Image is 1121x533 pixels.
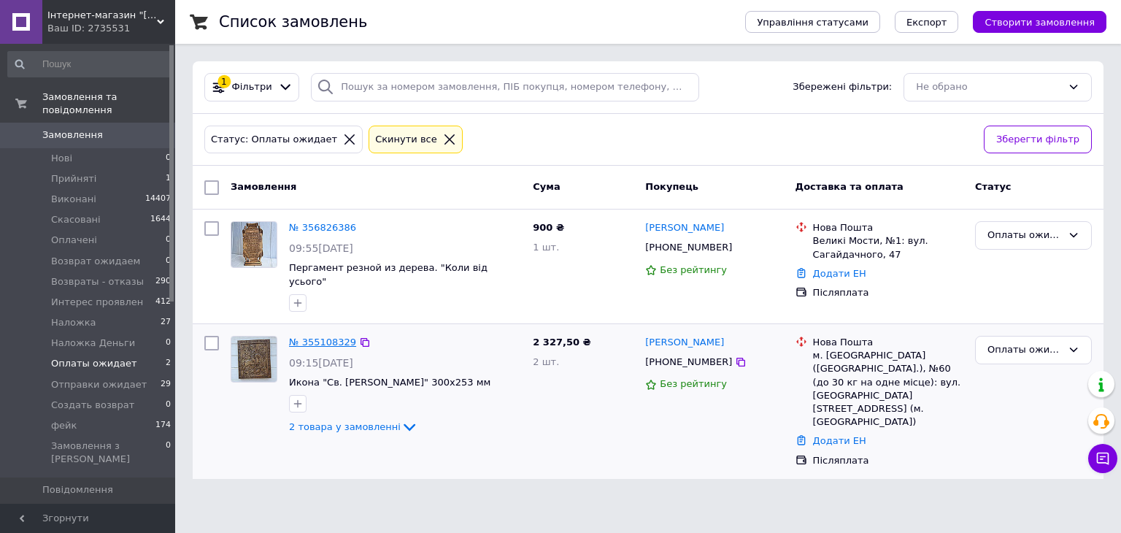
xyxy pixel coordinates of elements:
[895,11,959,33] button: Експорт
[289,337,356,348] a: № 355108329
[150,213,171,226] span: 1644
[42,483,113,496] span: Повідомлення
[166,172,171,185] span: 1
[208,132,340,147] div: Статус: Оплаты ожидает
[51,193,96,206] span: Виконані
[813,349,963,429] div: м. [GEOGRAPHIC_DATA] ([GEOGRAPHIC_DATA].), №60 (до 30 кг на одне місце): вул. [GEOGRAPHIC_DATA] [...
[645,181,698,192] span: Покупець
[813,336,963,349] div: Нова Пошта
[51,213,101,226] span: Скасовані
[906,17,947,28] span: Експорт
[289,421,401,432] span: 2 товара у замовленні
[42,91,175,117] span: Замовлення та повідомлення
[289,222,356,233] a: № 356826386
[51,275,144,288] span: Возвраты - отказы
[155,419,171,432] span: 174
[289,262,488,287] a: Пергамент резной из дерева. "Коли від усього"
[231,337,277,382] img: Фото товару
[996,132,1079,147] span: Зберегти фільтр
[166,440,171,466] span: 0
[813,221,963,234] div: Нова Пошта
[51,399,134,412] span: Создать возврат
[660,378,727,389] span: Без рейтингу
[166,399,171,412] span: 0
[813,435,866,446] a: Додати ЕН
[757,17,868,28] span: Управління статусами
[231,221,277,268] a: Фото товару
[51,378,147,391] span: Отправки ожидает
[645,356,732,367] span: [PHONE_NUMBER]
[813,268,866,279] a: Додати ЕН
[155,275,171,288] span: 290
[793,80,892,94] span: Збережені фільтри:
[796,181,904,192] span: Доставка та оплата
[987,342,1062,358] div: Оплаты ожидает
[984,126,1092,154] button: Зберегти фільтр
[289,242,353,254] span: 09:55[DATE]
[155,296,171,309] span: 412
[813,234,963,261] div: Великі Мости, №1: вул. Сагайдачного, 47
[51,172,96,185] span: Прийняті
[51,316,96,329] span: Наложка
[645,221,724,235] a: [PERSON_NAME]
[51,296,143,309] span: Интерес проявлен
[166,357,171,370] span: 2
[645,336,724,350] a: [PERSON_NAME]
[645,242,732,253] span: [PHONE_NUMBER]
[985,17,1095,28] span: Створити замовлення
[660,264,727,275] span: Без рейтингу
[47,22,175,35] div: Ваш ID: 2735531
[372,132,440,147] div: Cкинути все
[51,419,77,432] span: фейк
[958,16,1106,27] a: Створити замовлення
[51,357,137,370] span: Оплаты ожидает
[42,129,103,142] span: Замовлення
[533,181,560,192] span: Cума
[973,11,1106,33] button: Створити замовлення
[533,242,559,253] span: 1 шт.
[533,337,590,348] span: 2 327,50 ₴
[166,234,171,247] span: 0
[51,255,140,268] span: Возврат ожидаем
[51,152,72,165] span: Нові
[289,377,490,388] a: Икона "Св. [PERSON_NAME]" 300х253 мм
[51,337,135,350] span: Наложка Деньги
[975,181,1012,192] span: Статус
[166,152,171,165] span: 0
[166,337,171,350] span: 0
[916,80,1062,95] div: Не обрано
[145,193,171,206] span: 14407
[7,51,172,77] input: Пошук
[987,228,1062,243] div: Оплаты ожидает
[232,80,272,94] span: Фільтри
[161,378,171,391] span: 29
[813,454,963,467] div: Післяплата
[289,357,353,369] span: 09:15[DATE]
[217,75,231,88] div: 1
[745,11,880,33] button: Управління статусами
[533,222,564,233] span: 900 ₴
[1088,444,1117,473] button: Чат з покупцем
[219,13,367,31] h1: Список замовлень
[311,73,699,101] input: Пошук за номером замовлення, ПІБ покупця, номером телефону, Email, номером накладної
[161,316,171,329] span: 27
[813,286,963,299] div: Післяплата
[47,9,157,22] span: Інтернет-магазин "Atributlux.com.ua"
[533,356,559,367] span: 2 шт.
[166,255,171,268] span: 0
[51,440,166,466] span: Замовлення з [PERSON_NAME]
[231,181,296,192] span: Замовлення
[51,234,97,247] span: Оплачені
[231,222,277,267] img: Фото товару
[289,421,418,432] a: 2 товара у замовленні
